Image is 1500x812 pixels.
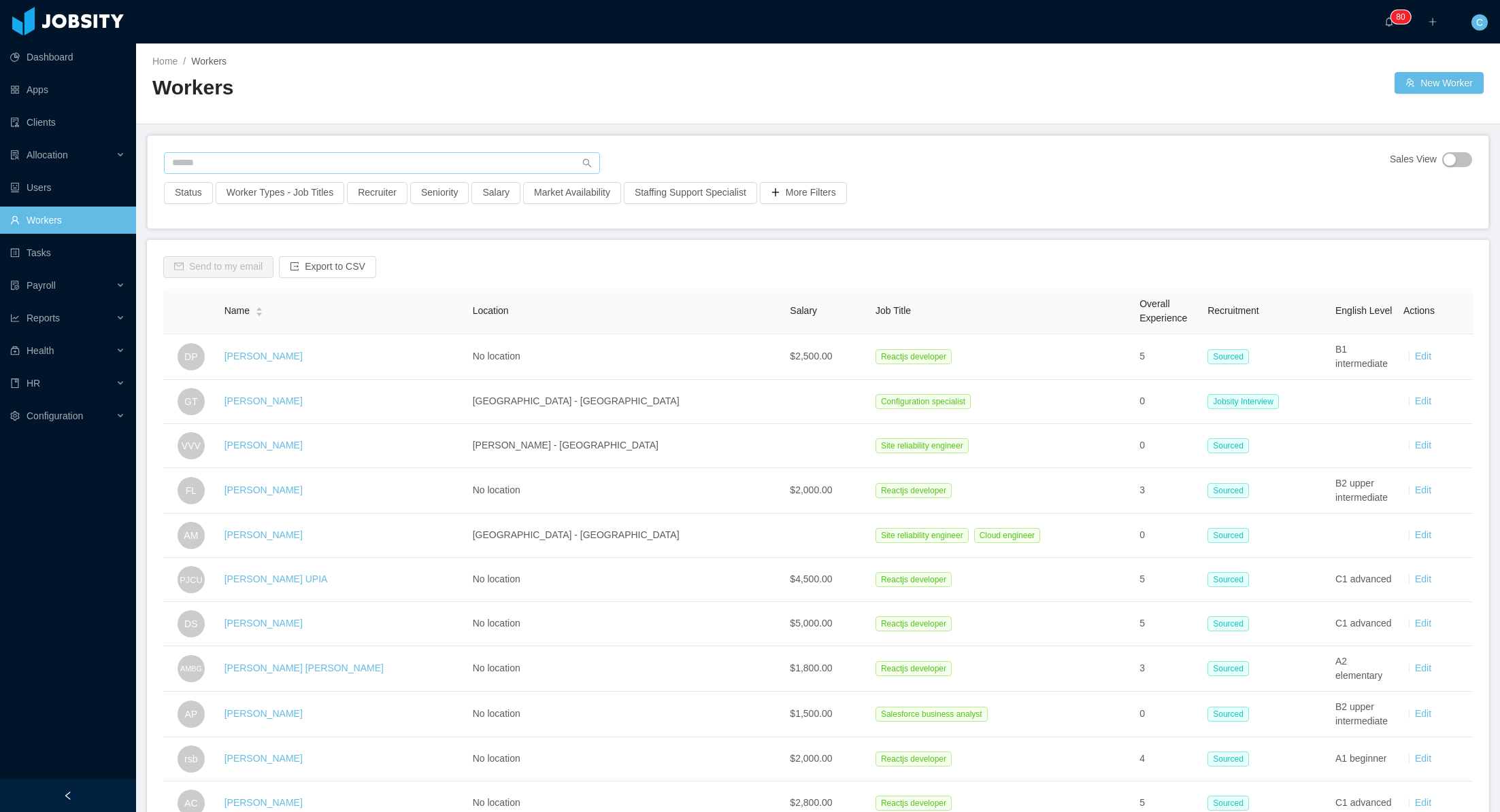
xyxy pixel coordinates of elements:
span: Configuration [27,410,83,421]
i: icon: file-protect [10,281,20,290]
span: Jobsity Interview [1207,394,1279,409]
td: 0 [1134,514,1202,558]
span: Workers [191,56,227,67]
span: Recruitment [1207,305,1259,316]
button: Seniority [410,182,469,204]
td: A1 beginner [1330,737,1398,781]
i: icon: book [10,378,20,388]
a: Edit [1415,618,1431,629]
span: Name [224,304,250,318]
span: Reports [27,313,60,323]
span: VVV [182,432,201,459]
td: No location [467,737,785,781]
a: [PERSON_NAME] [PERSON_NAME] [224,663,384,673]
sup: 80 [1390,10,1410,24]
span: Overall Experience [1139,298,1187,323]
span: Reactjs developer [876,796,952,811]
a: icon: robotUsers [10,174,125,201]
a: Edit [1415,573,1431,584]
span: English Level [1335,305,1392,316]
td: [GEOGRAPHIC_DATA] - [GEOGRAPHIC_DATA] [467,380,785,424]
a: Home [152,56,178,67]
button: Salary [471,182,520,204]
span: $5,000.00 [790,618,832,629]
span: DS [184,610,197,637]
span: Reactjs developer [876,661,952,676]
div: Sort [255,305,263,315]
i: icon: line-chart [10,313,20,323]
span: Reactjs developer [876,616,952,631]
a: [PERSON_NAME] [224,484,303,495]
button: icon: plusMore Filters [760,182,847,204]
span: Reactjs developer [876,483,952,498]
button: Staffing Support Specialist [624,182,757,204]
td: C1 advanced [1330,602,1398,646]
h2: Workers [152,74,818,102]
span: Job Title [876,305,911,316]
a: [PERSON_NAME] [224,529,303,540]
span: Location [473,305,509,316]
i: icon: caret-down [256,311,263,315]
i: icon: setting [10,411,20,421]
span: Actions [1403,305,1435,316]
button: Recruiter [347,182,407,204]
span: Sourced [1207,438,1249,453]
span: Sourced [1207,707,1249,722]
span: $2,000.00 [790,753,832,764]
td: 5 [1134,602,1202,646]
span: rsb [184,745,197,773]
span: AP [185,701,198,728]
td: No location [467,334,785,380]
a: [PERSON_NAME] [224,753,303,764]
a: Edit [1415,484,1431,495]
button: Market Availability [523,182,621,204]
span: Sourced [1207,661,1249,676]
i: icon: bell [1384,17,1394,27]
td: 0 [1134,380,1202,424]
td: No location [467,602,785,646]
a: [PERSON_NAME] [224,351,303,361]
a: icon: userWorkers [10,207,125,234]
i: icon: plus [1428,17,1437,27]
p: 8 [1396,10,1401,24]
td: No location [467,558,785,602]
td: 3 [1134,468,1202,514]
a: icon: auditClients [10,109,125,136]
i: icon: solution [10,150,20,160]
span: $1,500.00 [790,708,832,719]
span: / [183,56,186,67]
i: icon: caret-up [256,306,263,310]
a: icon: pie-chartDashboard [10,43,125,71]
span: Sales View [1390,152,1437,167]
a: [PERSON_NAME] UPIA [224,573,328,584]
span: Site reliability engineer [876,528,969,543]
a: Edit [1415,753,1431,764]
span: Cloud engineer [974,528,1040,543]
span: $2,000.00 [790,484,832,495]
p: 0 [1401,10,1405,24]
span: $1,800.00 [790,663,832,673]
span: $4,500.00 [790,573,832,584]
span: Reactjs developer [876,572,952,587]
button: Status [164,182,213,204]
span: Reactjs developer [876,752,952,766]
a: Edit [1415,708,1431,719]
td: 5 [1134,334,1202,380]
a: Edit [1415,797,1431,808]
td: B2 upper intermediate [1330,692,1398,737]
button: icon: usergroup-addNew Worker [1395,72,1484,94]
td: No location [467,468,785,514]
span: Sourced [1207,572,1249,587]
span: Sourced [1207,483,1249,498]
span: PJCU [180,567,202,592]
td: B2 upper intermediate [1330,468,1398,514]
span: $2,500.00 [790,351,832,361]
span: AMBG [180,658,202,679]
a: Edit [1415,529,1431,540]
span: Sourced [1207,796,1249,811]
span: $2,800.00 [790,797,832,808]
span: HR [27,378,40,389]
a: Edit [1415,395,1431,406]
span: Sourced [1207,752,1249,766]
